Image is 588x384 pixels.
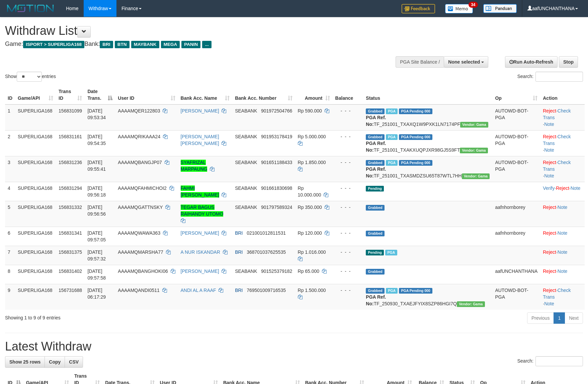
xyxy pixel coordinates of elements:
[100,41,113,48] span: BRI
[178,85,233,104] th: Bank Acc. Name: activate to sort column ascending
[540,130,585,156] td: · ·
[540,201,585,227] td: ·
[298,134,326,139] span: Rp 5.000.000
[9,359,40,365] span: Show 25 rows
[118,205,163,210] span: AAAAMQGATTNSKY
[49,359,61,365] span: Copy
[571,185,581,191] a: Note
[399,160,432,166] span: PGA Pending
[298,160,326,165] span: Rp 1.850.000
[59,160,82,165] span: 156831236
[115,85,178,104] th: User ID: activate to sort column ascending
[5,201,15,227] td: 5
[235,205,257,210] span: SEABANK
[15,265,56,284] td: SUPERLIGA168
[235,185,257,191] span: SEABANK
[56,85,85,104] th: Trans ID: activate to sort column ascending
[399,108,432,114] span: PGA Pending
[492,104,540,131] td: AUTOWD-BOT-PGA
[460,148,488,153] span: Vendor URL: https://trx31.1velocity.biz
[295,85,333,104] th: Amount: activate to sort column ascending
[492,85,540,104] th: Op: activate to sort column ascending
[181,108,219,113] a: [PERSON_NAME]
[15,130,56,156] td: SUPERLIGA168
[235,268,257,274] span: SEABANK
[87,230,106,242] span: [DATE] 09:57:05
[399,134,432,140] span: PGA Pending
[181,160,207,172] a: SYAFRIZAL MARPAUNG
[517,356,583,366] label: Search:
[335,204,361,211] div: - - -
[181,185,219,198] a: FAHMI [PERSON_NAME]
[87,108,106,120] span: [DATE] 09:53:34
[565,312,583,324] a: Next
[492,156,540,182] td: AUTOWD-BOT-PGA
[460,122,488,128] span: Vendor URL: https://trx31.1velocity.biz
[59,268,82,274] span: 156831402
[543,160,556,165] a: Reject
[559,56,578,68] a: Stop
[363,104,492,131] td: TF_251001_TXAXQ1W9PXK1LN7174PF
[335,107,361,114] div: - - -
[543,108,571,120] a: Check Trans
[5,265,15,284] td: 8
[5,284,15,310] td: 9
[59,205,82,210] span: 156831332
[87,268,106,281] span: [DATE] 09:57:58
[131,41,159,48] span: MAYBANK
[5,246,15,265] td: 7
[232,85,295,104] th: Bank Acc. Number: activate to sort column ascending
[118,230,160,236] span: AAAAMQWAWA363
[558,205,568,210] a: Note
[261,185,292,191] span: Copy 901661830698 to clipboard
[386,288,398,294] span: Marked by aafromsomean
[5,156,15,182] td: 3
[298,249,326,255] span: Rp 1.016.000
[247,249,286,255] span: Copy 368701037625535 to clipboard
[483,4,517,13] img: panduan.png
[540,104,585,131] td: · ·
[544,147,554,153] a: Note
[402,4,435,13] img: Feedback.jpg
[235,160,257,165] span: SEABANK
[469,2,478,8] span: 34
[59,249,82,255] span: 156831375
[445,4,473,13] img: Button%20Memo.svg
[5,227,15,246] td: 6
[554,312,565,324] a: 1
[543,134,571,146] a: Check Trans
[5,72,56,82] label: Show entries
[543,205,556,210] a: Reject
[5,340,583,353] h1: Latest Withdraw
[543,185,555,191] a: Verify
[540,182,585,201] td: · ·
[15,104,56,131] td: SUPERLIGA168
[65,356,83,368] a: CSV
[87,185,106,198] span: [DATE] 09:56:18
[556,185,569,191] a: Reject
[5,41,385,48] h4: Game: Bank:
[59,288,82,293] span: 156731688
[235,288,243,293] span: BRI
[385,250,397,255] span: Marked by aafsengchandara
[366,186,384,191] span: Pending
[444,56,488,68] button: None selected
[366,269,385,275] span: Grabbed
[59,185,82,191] span: 156831294
[335,159,361,166] div: - - -
[492,265,540,284] td: aafUNCHANTHANA
[59,230,82,236] span: 156831341
[15,246,56,265] td: SUPERLIGA168
[15,156,56,182] td: SUPERLIGA168
[87,288,106,300] span: [DATE] 06:17:29
[363,85,492,104] th: Status
[544,301,554,306] a: Note
[543,249,556,255] a: Reject
[235,249,243,255] span: BRI
[505,56,558,68] a: Run Auto-Refresh
[366,115,386,127] b: PGA Ref. No:
[399,288,432,294] span: PGA Pending
[87,249,106,261] span: [DATE] 09:57:32
[492,284,540,310] td: AUTOWD-BOT-PGA
[298,268,320,274] span: Rp 65.000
